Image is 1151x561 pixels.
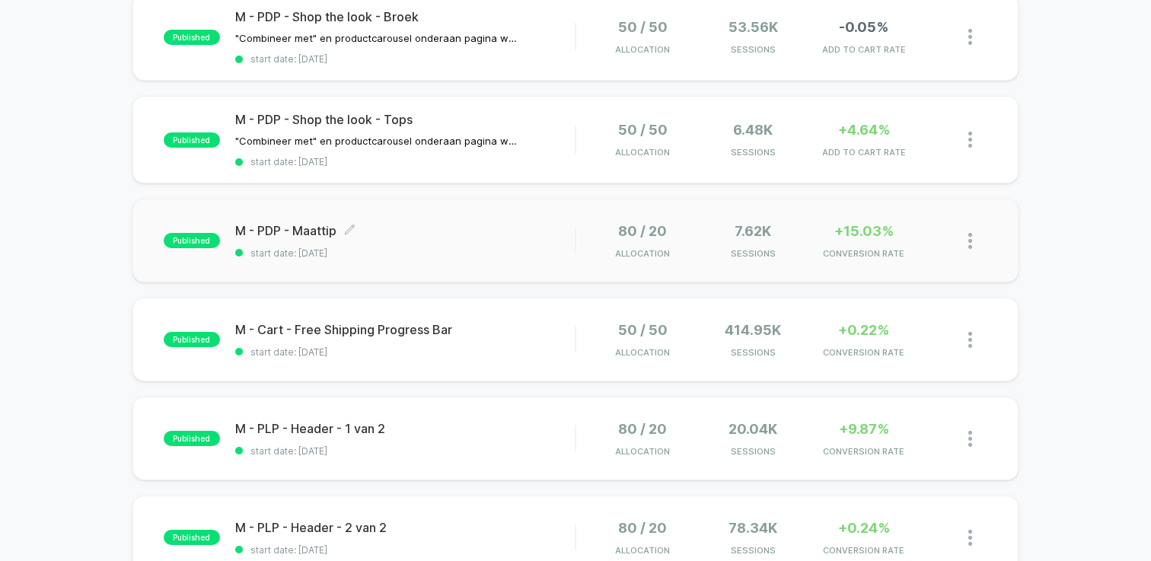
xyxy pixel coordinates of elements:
[812,446,915,457] span: CONVERSION RATE
[702,44,805,55] span: Sessions
[164,431,220,446] span: published
[615,545,670,556] span: Allocation
[968,332,972,348] img: close
[235,247,575,259] span: start date: [DATE]
[968,233,972,249] img: close
[968,431,972,447] img: close
[235,421,575,436] span: M - PLP - Header - 1 van 2
[235,156,575,167] span: start date: [DATE]
[235,322,575,337] span: M - Cart - Free Shipping Progress Bar
[235,544,575,556] span: start date: [DATE]
[812,248,915,259] span: CONVERSION RATE
[838,322,889,338] span: +0.22%
[733,122,773,138] span: 6.48k
[838,122,890,138] span: +4.64%
[235,112,575,127] span: M - PDP - Shop the look - Tops
[725,322,781,338] span: 414.95k
[235,135,518,147] span: "Combineer met" en productcarousel onderaan pagina weggehaald, om bezoekers nog meer te sturen ri...
[729,421,777,437] span: 20.04k
[838,520,890,536] span: +0.24%
[839,19,888,35] span: -0.05%
[812,347,915,358] span: CONVERSION RATE
[839,421,889,437] span: +9.87%
[812,44,915,55] span: ADD TO CART RATE
[812,147,915,158] span: ADD TO CART RATE
[702,446,805,457] span: Sessions
[615,248,670,259] span: Allocation
[834,223,894,239] span: +15.03%
[968,530,972,546] img: close
[235,520,575,535] span: M - PLP - Header - 2 van 2
[618,520,667,536] span: 80 / 20
[735,223,771,239] span: 7.62k
[615,44,670,55] span: Allocation
[164,332,220,347] span: published
[618,223,667,239] span: 80 / 20
[164,530,220,545] span: published
[164,30,220,45] span: published
[618,122,668,138] span: 50 / 50
[812,545,915,556] span: CONVERSION RATE
[618,322,668,338] span: 50 / 50
[729,19,778,35] span: 53.56k
[702,347,805,358] span: Sessions
[618,421,667,437] span: 80 / 20
[968,29,972,45] img: close
[235,53,575,65] span: start date: [DATE]
[235,346,575,358] span: start date: [DATE]
[618,19,668,35] span: 50 / 50
[235,32,518,44] span: "Combineer met" en productcarousel onderaan pagina weggehaald, om bezoekers nog meer te sturen ri...
[164,233,220,248] span: published
[702,545,805,556] span: Sessions
[235,445,575,457] span: start date: [DATE]
[235,9,575,24] span: M - PDP - Shop the look - Broek
[702,147,805,158] span: Sessions
[164,132,220,148] span: published
[615,147,670,158] span: Allocation
[729,520,777,536] span: 78.34k
[235,223,575,238] span: M - PDP - Maattip
[615,347,670,358] span: Allocation
[615,446,670,457] span: Allocation
[702,248,805,259] span: Sessions
[968,132,972,148] img: close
